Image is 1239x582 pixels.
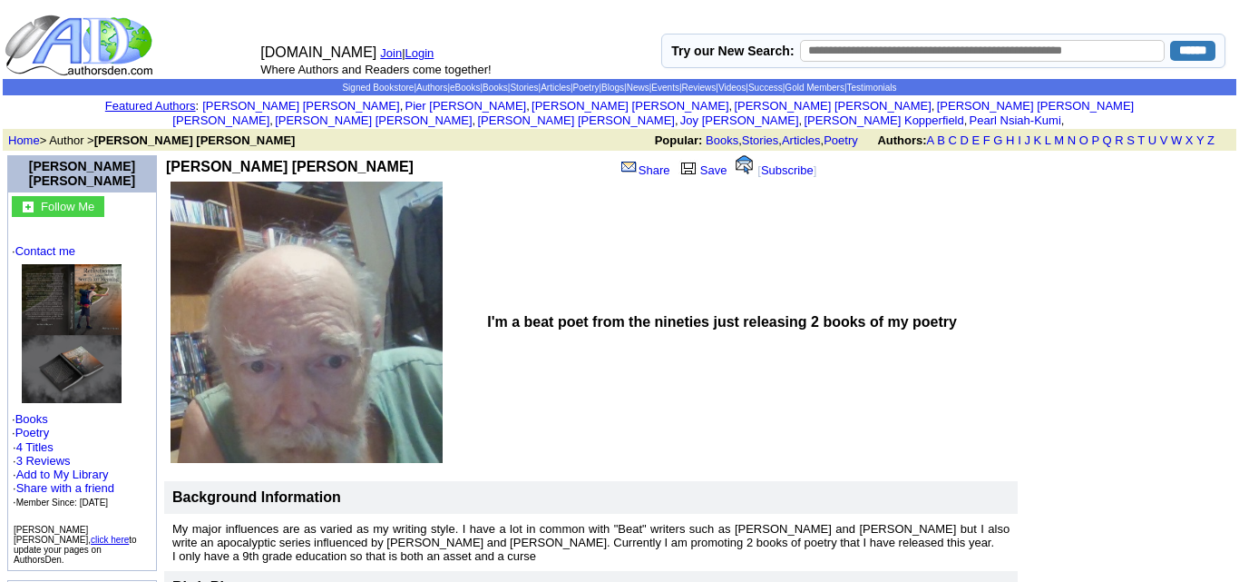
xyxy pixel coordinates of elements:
[1137,133,1145,147] a: T
[405,99,527,113] a: Pier [PERSON_NAME]
[732,102,734,112] font: i
[678,116,680,126] font: i
[680,113,799,127] a: Joy [PERSON_NAME]
[734,99,931,113] a: [PERSON_NAME] [PERSON_NAME]
[1148,133,1156,147] a: U
[487,314,957,330] b: I'm a beat poet from the nineties just releasing 2 books of my poetry
[8,133,295,147] font: > Author >
[16,440,54,454] a: 4 Titles
[166,159,414,174] b: [PERSON_NAME] [PERSON_NAME]
[416,83,447,93] a: Authors
[8,133,40,147] a: Home
[983,133,990,147] a: F
[1064,116,1066,126] font: i
[655,133,1231,147] font: , , ,
[1091,133,1098,147] a: P
[171,182,443,463] img: See larger image
[1034,133,1042,147] a: K
[12,244,152,509] font: · · ·
[934,102,936,112] font: i
[15,426,50,439] a: Poetry
[677,163,727,177] a: Save
[1045,133,1051,147] a: L
[960,133,968,147] a: D
[804,113,963,127] a: [PERSON_NAME] Kopperfield
[273,116,275,126] font: i
[761,163,814,177] a: Subscribe
[573,83,600,93] a: Poetry
[814,163,817,177] font: ]
[971,133,980,147] a: E
[172,99,1134,127] font: , , , , , , , , , ,
[877,133,926,147] b: Authors:
[380,46,402,60] a: Join
[970,113,1061,127] a: Pearl Nsiah-Kumi
[105,99,199,113] font: :
[541,83,571,93] a: Articles
[41,198,94,213] a: Follow Me
[202,99,399,113] a: [PERSON_NAME] [PERSON_NAME]
[342,83,414,93] a: Signed Bookstore
[91,535,129,545] a: click here
[967,116,969,126] font: i
[601,83,624,93] a: Blogs
[13,468,114,508] font: · · ·
[782,133,821,147] a: Articles
[671,44,794,58] label: Try our New Search:
[824,133,858,147] a: Poetry
[22,264,122,403] img: 80768.jpg
[847,83,897,93] a: Testimonials
[402,46,440,60] font: |
[927,133,934,147] a: A
[342,83,896,93] span: | | | | | | | | | | | | | |
[678,160,698,174] img: library.gif
[405,46,434,60] a: Login
[260,63,491,76] font: Where Authors and Readers come together!
[16,468,109,481] a: Add to My Library
[1079,133,1088,147] a: O
[785,83,844,93] a: Gold Members
[450,83,480,93] a: eBooks
[948,133,956,147] a: C
[1171,133,1182,147] a: W
[937,133,945,147] a: B
[475,116,477,126] font: i
[16,454,71,468] a: 3 Reviews
[748,83,783,93] a: Success
[13,440,114,508] font: · ·
[1102,133,1111,147] a: Q
[1196,133,1204,147] a: Y
[172,99,1134,127] a: [PERSON_NAME] [PERSON_NAME] [PERSON_NAME]
[1024,133,1030,147] a: J
[1127,133,1135,147] a: S
[619,163,670,177] a: Share
[655,133,703,147] b: Popular:
[477,113,674,127] a: [PERSON_NAME] [PERSON_NAME]
[5,14,157,77] img: logo_ad.gif
[532,99,728,113] a: [PERSON_NAME] [PERSON_NAME]
[172,489,341,505] b: Background Information
[736,155,753,174] img: alert.gif
[651,83,679,93] a: Events
[94,133,296,147] b: [PERSON_NAME] [PERSON_NAME]
[993,133,1002,147] a: G
[29,159,135,188] a: [PERSON_NAME] [PERSON_NAME]
[621,160,637,174] img: share_page.gif
[483,83,508,93] a: Books
[802,116,804,126] font: i
[757,163,761,177] font: [
[530,102,532,112] font: i
[706,133,738,147] a: Books
[172,522,1010,563] font: My major influences are as varied as my writing style. I have a lot in common with "Beat" writers...
[15,412,48,426] a: Books
[1006,133,1014,147] a: H
[41,200,94,213] font: Follow Me
[15,244,75,258] a: Contact me
[742,133,778,147] a: Stories
[1018,133,1021,147] a: I
[1068,133,1076,147] a: N
[275,113,472,127] a: [PERSON_NAME] [PERSON_NAME]
[23,202,34,212] img: gc.jpg
[260,44,376,60] font: [DOMAIN_NAME]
